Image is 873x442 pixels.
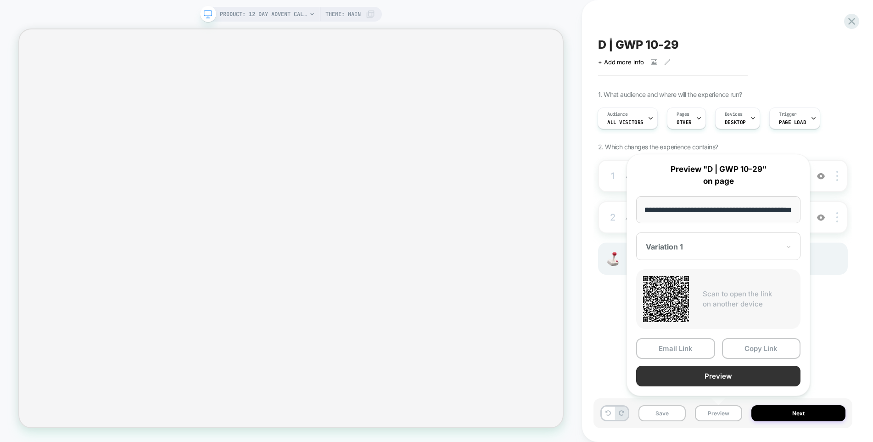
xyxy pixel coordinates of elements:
[695,405,742,421] button: Preview
[608,209,617,226] div: 2
[598,91,742,98] span: 1. What audience and where will the experience run?
[725,119,746,125] span: DESKTOP
[817,214,825,221] img: crossed eye
[636,366,800,386] button: Preview
[817,172,825,180] img: crossed eye
[598,58,644,66] span: + Add more info
[638,405,686,421] button: Save
[725,111,743,118] span: Devices
[607,119,644,125] span: All Visitors
[636,164,800,187] p: Preview "D | GWP 10-29" on page
[779,111,797,118] span: Trigger
[677,111,689,118] span: Pages
[598,38,679,51] span: D | GWP 10-29
[220,7,307,22] span: PRODUCT: 12 Day Advent Calendar - Petite Pedestal Candle Gift Set
[751,405,846,421] button: Next
[607,111,628,118] span: Audience
[598,143,718,151] span: 2. Which changes the experience contains?
[836,212,838,222] img: close
[608,168,617,184] div: 1
[703,289,794,310] p: Scan to open the link on another device
[722,338,801,359] button: Copy Link
[604,252,622,266] img: Joystick
[836,171,838,181] img: close
[636,338,715,359] button: Email Link
[325,7,361,22] span: Theme: MAIN
[779,119,806,125] span: Page Load
[677,119,692,125] span: OTHER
